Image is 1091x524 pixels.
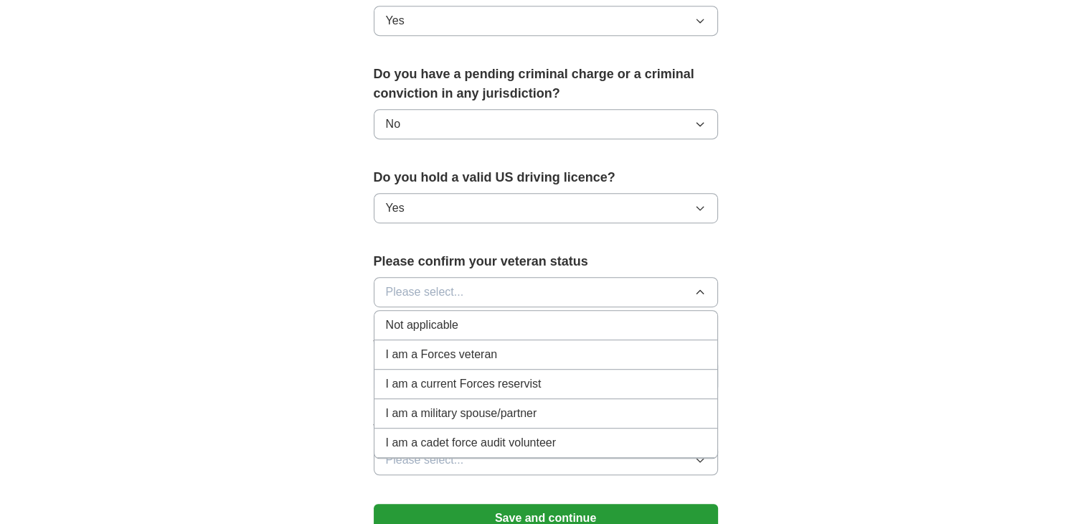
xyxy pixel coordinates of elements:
[374,6,718,36] button: Yes
[374,109,718,139] button: No
[386,317,458,334] span: Not applicable
[374,252,718,271] label: Please confirm your veteran status
[374,193,718,223] button: Yes
[386,116,400,133] span: No
[374,65,718,103] label: Do you have a pending criminal charge or a criminal conviction in any jurisdiction?
[374,277,718,307] button: Please select...
[386,434,556,452] span: I am a cadet force audit volunteer
[386,346,498,363] span: I am a Forces veteran
[386,452,464,469] span: Please select...
[386,284,464,301] span: Please select...
[386,405,537,422] span: I am a military spouse/partner
[374,445,718,475] button: Please select...
[386,12,405,29] span: Yes
[386,375,542,393] span: I am a current Forces reservist
[386,200,405,217] span: Yes
[374,168,718,187] label: Do you hold a valid US driving licence?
